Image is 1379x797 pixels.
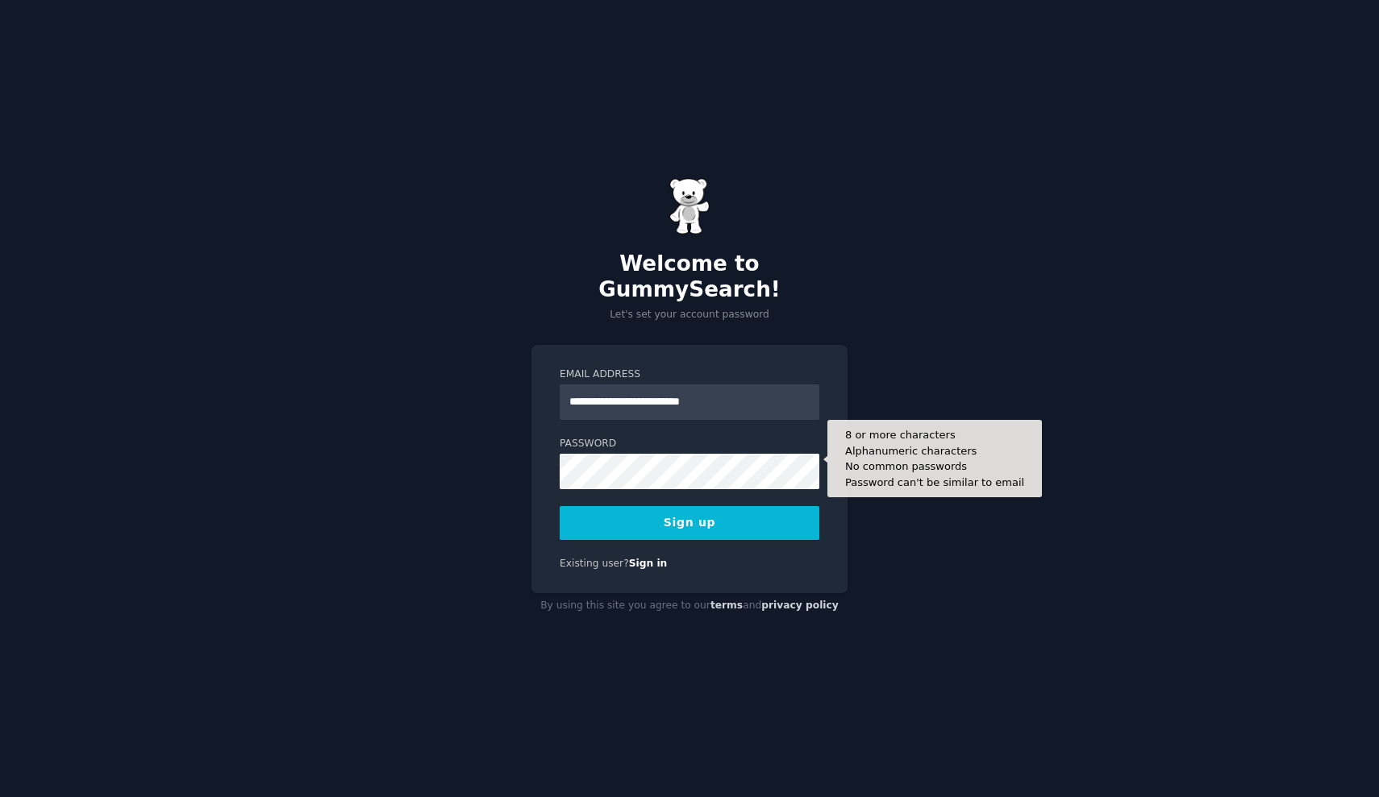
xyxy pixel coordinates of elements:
[531,593,848,619] div: By using this site you agree to our and
[560,506,819,540] button: Sign up
[761,600,839,611] a: privacy policy
[629,558,668,569] a: Sign in
[669,178,710,235] img: Gummy Bear
[560,437,819,451] label: Password
[560,367,819,382] label: Email Address
[560,558,629,569] span: Existing user?
[710,600,743,611] a: terms
[531,251,848,302] h2: Welcome to GummySearch!
[531,308,848,322] p: Let's set your account password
